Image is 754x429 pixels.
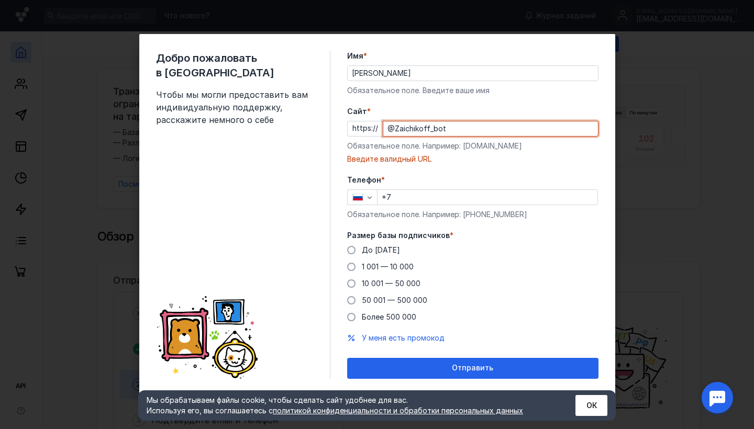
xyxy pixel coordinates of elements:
[362,333,445,342] span: У меня есть промокод
[347,106,367,117] span: Cайт
[347,230,450,241] span: Размер базы подписчиков
[273,406,523,415] a: политикой конфиденциальности и обработки персональных данных
[362,296,427,304] span: 50 001 — 500 000
[347,51,363,61] span: Имя
[347,154,598,164] div: Введите валидный URL
[452,364,493,372] span: Отправить
[347,85,598,96] div: Обязательное поле. Введите ваше имя
[362,279,420,288] span: 10 001 — 50 000
[347,209,598,220] div: Обязательное поле. Например: [PHONE_NUMBER]
[156,88,313,126] span: Чтобы мы могли предоставить вам индивидуальную поддержку, расскажите немного о себе
[362,333,445,343] button: У меня есть промокод
[362,262,414,271] span: 1 001 — 10 000
[362,245,400,254] span: До [DATE]
[147,395,550,416] div: Мы обрабатываем файлы cookie, чтобы сделать сайт удобнее для вас. Используя его, вы соглашаетесь c
[347,141,598,151] div: Обязательное поле. Например: [DOMAIN_NAME]
[156,51,313,80] span: Добро пожаловать в [GEOGRAPHIC_DATA]
[362,312,416,321] span: Более 500 000
[347,175,381,185] span: Телефон
[347,358,598,379] button: Отправить
[575,395,607,416] button: ОК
